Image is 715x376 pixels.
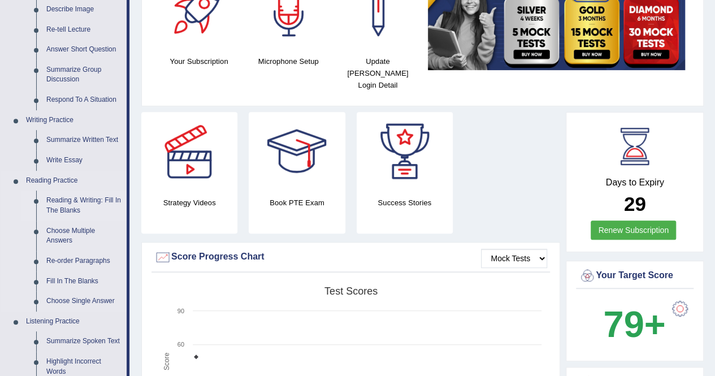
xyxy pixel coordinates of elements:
[21,110,127,131] a: Writing Practice
[41,150,127,171] a: Write Essay
[160,55,238,67] h4: Your Subscription
[603,304,665,345] b: 79+
[41,251,127,271] a: Re-order Paragraphs
[249,55,327,67] h4: Microphone Setup
[177,308,184,314] text: 90
[21,171,127,191] a: Reading Practice
[41,90,127,110] a: Respond To A Situation
[41,60,127,90] a: Summarize Group Discussion
[41,331,127,352] a: Summarize Spoken Text
[41,291,127,312] a: Choose Single Answer
[579,178,691,188] h4: Days to Expiry
[339,55,417,91] h4: Update [PERSON_NAME] Login Detail
[41,40,127,60] a: Answer Short Question
[41,130,127,150] a: Summarize Written Text
[41,271,127,292] a: Fill In The Blanks
[624,193,646,215] b: 29
[591,221,676,240] a: Renew Subscription
[579,267,691,284] div: Your Target Score
[249,197,345,209] h4: Book PTE Exam
[324,286,378,297] tspan: Test scores
[177,341,184,348] text: 60
[41,191,127,221] a: Reading & Writing: Fill In The Blanks
[41,20,127,40] a: Re-tell Lecture
[41,221,127,251] a: Choose Multiple Answers
[154,249,547,266] div: Score Progress Chart
[357,197,453,209] h4: Success Stories
[141,197,237,209] h4: Strategy Videos
[21,312,127,332] a: Listening Practice
[163,352,171,370] tspan: Score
